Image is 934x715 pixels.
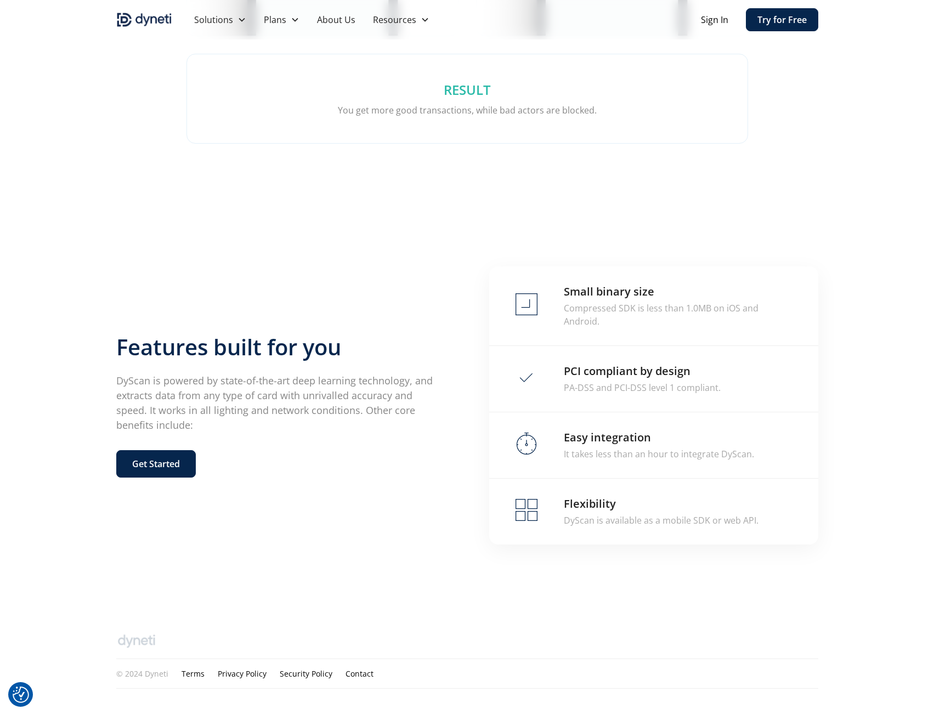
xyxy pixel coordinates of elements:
[182,668,205,679] a: Terms
[564,430,651,445] h6: Easy integration
[116,668,168,679] div: © 2024 Dyneti
[116,334,445,360] h3: Features built for you
[746,8,818,31] a: Try for Free
[564,302,792,328] div: Compressed SDK is less than 1.0MB on iOS and Android.
[116,373,445,433] p: DyScan is powered by state-of-the-art deep learning technology, and extracts data from any type o...
[255,9,308,31] div: Plans
[213,81,721,99] h5: RESULT
[13,686,29,703] img: Revisit consent button
[564,284,654,299] h6: Small binary size
[564,496,616,512] h6: Flexibility
[116,632,157,650] img: Dyneti gray logo
[264,13,286,26] div: Plans
[116,450,196,478] a: Get Started
[564,364,690,379] h6: PCI compliant by design
[701,13,728,26] a: Sign In
[218,668,267,679] a: Privacy Policy
[13,686,29,703] button: Consent Preferences
[116,11,172,29] img: Dyneti indigo logo
[373,13,416,26] div: Resources
[564,381,721,394] div: PA-DSS and PCI-DSS level 1 compliant.
[346,668,373,679] a: Contact
[564,514,758,527] div: DyScan is available as a mobile SDK or web API.
[194,13,233,26] div: Solutions
[213,104,721,117] p: You get more good transactions, while bad actors are blocked.
[280,668,332,679] a: Security Policy
[564,447,754,461] div: It takes less than an hour to integrate DyScan.
[116,11,172,29] a: home
[185,9,255,31] div: Solutions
